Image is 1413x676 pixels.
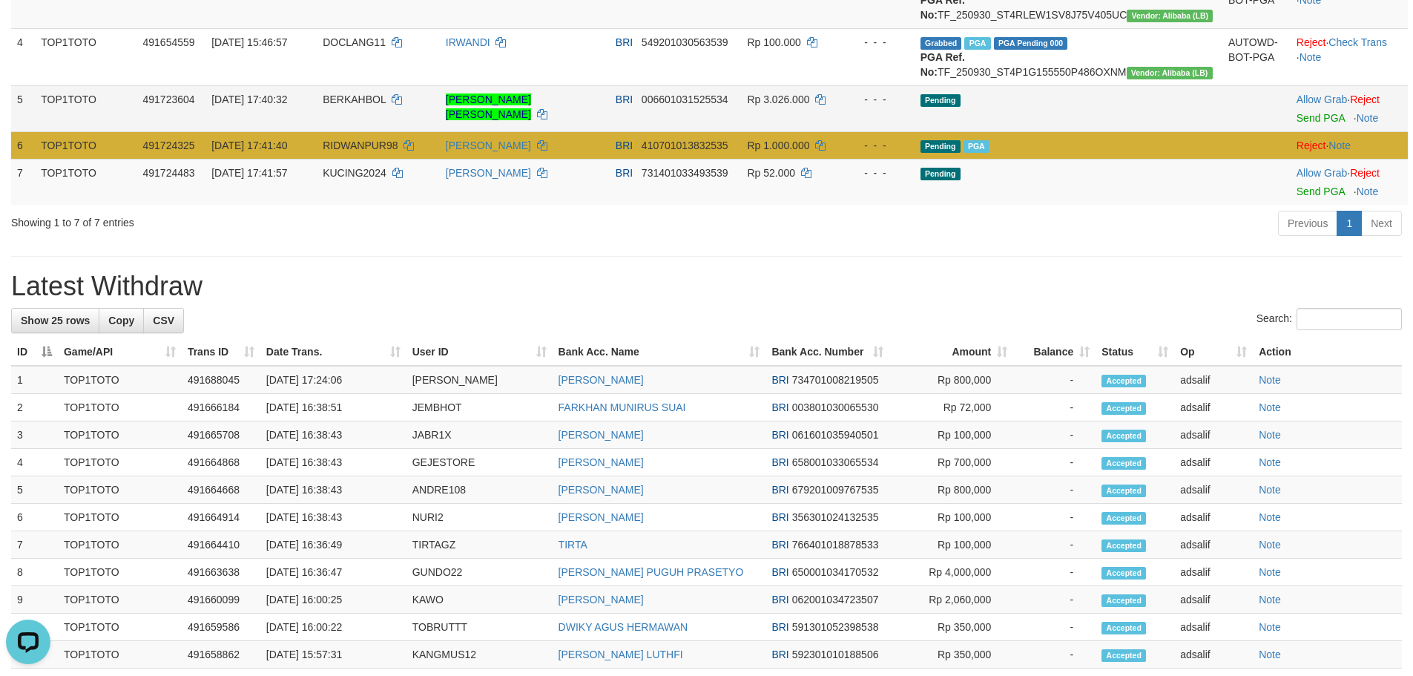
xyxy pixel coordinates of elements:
td: TOP1TOTO [58,504,182,531]
td: KANGMUS12 [406,641,553,669]
td: 6 [11,504,58,531]
span: Marked by adsalif [964,37,990,50]
span: · [1297,93,1350,105]
span: Copy 410701013832535 to clipboard [642,140,728,151]
td: Rp 800,000 [889,476,1013,504]
span: Accepted [1101,622,1146,634]
td: adsalif [1174,394,1253,421]
td: Rp 72,000 [889,394,1013,421]
input: Search: [1297,308,1402,330]
td: [PERSON_NAME] [406,366,553,394]
div: - - - [849,35,909,50]
a: Note [1259,511,1281,523]
th: ID: activate to sort column descending [11,338,58,366]
th: User ID: activate to sort column ascending [406,338,553,366]
td: TOP1TOTO [58,531,182,559]
td: 491664868 [182,449,260,476]
td: · [1291,159,1408,205]
td: 9 [11,586,58,614]
td: 6 [11,131,35,159]
td: TOP1TOTO [58,421,182,449]
td: TOP1TOTO [35,28,136,85]
span: Copy 061601035940501 to clipboard [792,429,879,441]
a: [PERSON_NAME] [PERSON_NAME] [446,93,531,120]
span: Pending [920,94,961,107]
td: 4 [11,28,35,85]
span: Accepted [1101,457,1146,470]
div: - - - [849,165,909,180]
span: RIDWANPUR98 [323,140,398,151]
span: [DATE] 17:40:32 [211,93,287,105]
td: 5 [11,85,35,131]
button: Open LiveChat chat widget [6,6,50,50]
a: Note [1328,140,1351,151]
a: Reject [1350,167,1380,179]
a: [PERSON_NAME] [446,140,531,151]
a: DWIKY AGUS HERMAWAN [559,621,688,633]
a: Note [1259,649,1281,660]
td: TF_250930_ST4P1G155550P486OXNM [915,28,1222,85]
td: - [1013,394,1096,421]
td: JEMBHOT [406,394,553,421]
span: Pending [920,168,961,180]
a: Note [1259,401,1281,413]
td: NURI2 [406,504,553,531]
span: Show 25 rows [21,315,90,326]
td: - [1013,641,1096,669]
td: 2 [11,394,58,421]
a: Allow Grab [1297,167,1347,179]
span: KUCING2024 [323,167,386,179]
span: Copy 062001034723507 to clipboard [792,594,879,606]
td: adsalif [1174,366,1253,394]
td: 491663638 [182,559,260,586]
a: Note [1259,594,1281,606]
td: 8 [11,559,58,586]
a: CSV [143,308,184,333]
a: Allow Grab [1297,93,1347,105]
td: TOP1TOTO [58,559,182,586]
th: Bank Acc. Number: activate to sort column ascending [765,338,889,366]
a: 1 [1337,211,1362,236]
a: Reject [1350,93,1380,105]
td: 491688045 [182,366,260,394]
td: KAWO [406,586,553,614]
th: Status: activate to sort column ascending [1096,338,1174,366]
span: Copy 591301052398538 to clipboard [792,621,879,633]
td: - [1013,586,1096,614]
td: Rp 2,060,000 [889,586,1013,614]
td: TOP1TOTO [58,614,182,641]
span: [DATE] 17:41:57 [211,167,287,179]
td: Rp 100,000 [889,421,1013,449]
td: Rp 100,000 [889,504,1013,531]
span: [DATE] 15:46:57 [211,36,287,48]
th: Game/API: activate to sort column ascending [58,338,182,366]
a: Note [1259,429,1281,441]
td: adsalif [1174,476,1253,504]
td: TOP1TOTO [35,131,136,159]
td: TOP1TOTO [58,394,182,421]
td: TOP1TOTO [58,476,182,504]
td: 3 [11,421,58,449]
a: [PERSON_NAME] [559,511,644,523]
td: TOP1TOTO [58,586,182,614]
span: · [1297,167,1350,179]
td: TOP1TOTO [58,366,182,394]
span: Accepted [1101,485,1146,497]
td: - [1013,366,1096,394]
th: Amount: activate to sort column ascending [889,338,1013,366]
a: Note [1357,112,1379,124]
span: BRI [616,36,633,48]
td: GEJESTORE [406,449,553,476]
td: TOP1TOTO [35,85,136,131]
th: Trans ID: activate to sort column ascending [182,338,260,366]
span: BRI [771,401,788,413]
span: Grabbed [920,37,962,50]
span: Copy 766401018878533 to clipboard [792,539,879,551]
td: adsalif [1174,586,1253,614]
a: Note [1259,484,1281,496]
td: - [1013,504,1096,531]
span: BRI [771,484,788,496]
span: Copy 356301024132535 to clipboard [792,511,879,523]
a: Next [1361,211,1402,236]
span: Copy 592301010188506 to clipboard [792,649,879,660]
